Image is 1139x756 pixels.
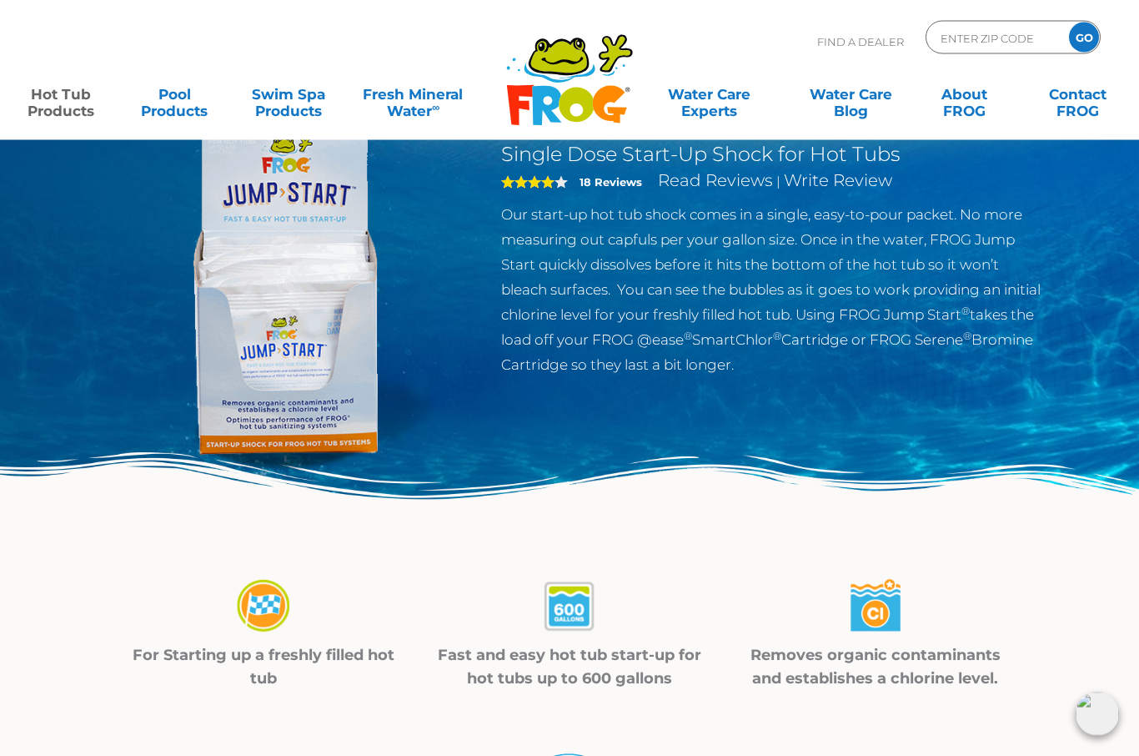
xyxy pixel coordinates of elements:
[784,171,892,191] a: Write Review
[806,78,895,111] a: Water CareBlog
[658,171,773,191] a: Read Reviews
[94,92,476,474] img: jump-start.png
[130,78,218,111] a: PoolProducts
[432,101,439,113] sup: ∞
[1069,23,1099,53] input: GO
[501,203,1046,378] p: Our start-up hot tub shock comes in a single, easy-to-pour packet. No more measuring out capfuls ...
[234,578,293,638] img: jumpstart-01
[438,644,702,691] p: Fast and easy hot tub start-up for hot tubs up to 600 gallons
[963,330,971,343] sup: ®
[773,330,781,343] sup: ®
[358,78,469,111] a: Fresh MineralWater∞
[776,174,780,190] span: |
[244,78,333,111] a: Swim SpaProducts
[1034,78,1122,111] a: ContactFROG
[817,21,904,63] p: Find A Dealer
[961,305,970,318] sup: ®
[580,176,642,189] strong: 18 Reviews
[684,330,692,343] sup: ®
[939,26,1051,50] input: Zip Code Form
[637,78,780,111] a: Water CareExperts
[846,578,905,638] img: jumpstart-03
[1076,693,1119,736] img: openIcon
[501,143,1046,168] h2: Single Dose Start-Up Shock for Hot Tubs
[501,176,554,189] span: 4
[132,644,396,691] p: For Starting up a freshly filled hot tub
[540,578,599,638] img: jumpstart-02
[17,78,105,111] a: Hot TubProducts
[921,78,1009,111] a: AboutFROG
[743,644,1007,691] p: Removes organic contaminants and establishes a chlorine level.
